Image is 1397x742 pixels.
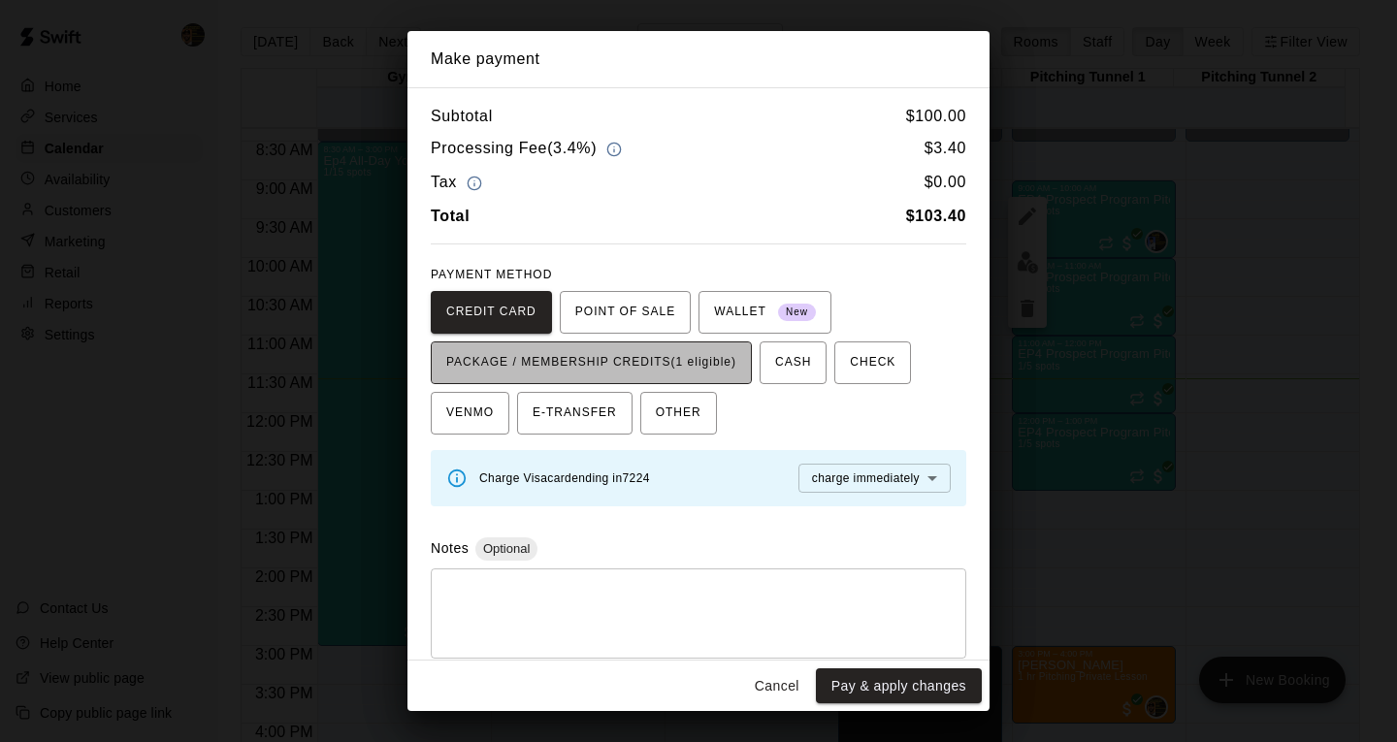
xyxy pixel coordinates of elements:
span: E-TRANSFER [533,398,617,429]
h6: Tax [431,170,487,196]
button: WALLET New [698,291,831,334]
h6: Processing Fee ( 3.4% ) [431,136,627,162]
button: Cancel [746,668,808,704]
button: CHECK [834,341,911,384]
span: CHECK [850,347,895,378]
button: POINT OF SALE [560,291,691,334]
h6: $ 0.00 [925,170,966,196]
button: Pay & apply changes [816,668,982,704]
span: OTHER [656,398,701,429]
span: Optional [475,541,537,556]
span: CREDIT CARD [446,297,536,328]
button: CREDIT CARD [431,291,552,334]
h6: $ 100.00 [906,104,966,129]
button: VENMO [431,392,509,435]
button: OTHER [640,392,717,435]
span: New [778,300,816,326]
h6: Subtotal [431,104,493,129]
b: $ 103.40 [906,208,966,224]
span: POINT OF SALE [575,297,675,328]
span: VENMO [446,398,494,429]
button: E-TRANSFER [517,392,633,435]
h6: $ 3.40 [925,136,966,162]
b: Total [431,208,470,224]
span: PACKAGE / MEMBERSHIP CREDITS (1 eligible) [446,347,736,378]
span: PAYMENT METHOD [431,268,552,281]
span: CASH [775,347,811,378]
label: Notes [431,540,469,556]
span: charge immediately [812,471,920,485]
button: CASH [760,341,827,384]
span: Charge Visa card ending in 7224 [479,471,650,485]
h2: Make payment [407,31,990,87]
button: PACKAGE / MEMBERSHIP CREDITS(1 eligible) [431,341,752,384]
span: WALLET [714,297,816,328]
